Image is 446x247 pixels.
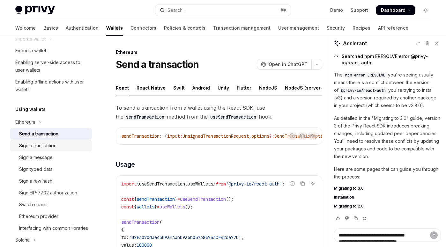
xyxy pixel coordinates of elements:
a: Sign a raw hash [10,175,92,187]
span: wallets [137,204,154,210]
div: Switch chains [19,201,48,208]
button: Ask AI [308,179,317,188]
span: Usage [116,160,135,169]
span: Installation [334,195,354,200]
code: sendTransaction [123,113,167,120]
p: The you're seeing usually means there's a conflict between the version of you're trying to instal... [334,71,441,109]
span: { [134,204,137,210]
a: Dashboard [376,5,415,15]
span: } [213,181,216,187]
a: Authentication [66,20,99,36]
a: Basics [43,20,58,36]
a: Send a transaction [10,128,92,140]
span: = [157,204,160,210]
span: = [177,196,180,202]
a: Support [351,7,368,13]
a: Switch chains [10,199,92,210]
button: Open search [155,4,290,16]
span: { [137,181,139,187]
a: Wallets [106,20,123,36]
div: Swift [173,80,185,95]
button: Open in ChatGPT [257,59,311,70]
p: As detailed in the "Migrating to 3.0" guide, version 3 of the Privy React SDK introduces breaking... [334,114,441,160]
button: Toggle Ethereum section [10,116,92,128]
a: Sign EIP-7702 authorization [10,187,92,199]
span: : [180,133,182,139]
button: Toggle Solana section [10,234,92,246]
button: Copy the contents from the code block [298,179,307,188]
span: : ( [160,133,167,139]
span: ⌘ K [280,8,287,13]
span: Dashboard [381,7,405,13]
a: Demo [330,7,343,13]
div: React [116,80,129,95]
span: useSendTransaction [180,196,226,202]
span: useWallets [160,204,185,210]
button: Searched npm ERESOLVE error @privy-io/react-auth [334,53,441,66]
span: useWallets [188,181,213,187]
span: const [121,204,134,210]
span: @privy-io/react-auth [341,88,386,93]
span: sendTransaction [121,133,160,139]
a: Ethereum provider [10,211,92,222]
button: Toggle dark mode [420,5,431,15]
div: Enabling server-side access to user wallets [15,59,88,74]
div: Android [192,80,210,95]
span: '@privy-io/react-auth' [226,181,282,187]
button: Ask AI [308,132,317,140]
div: Sign EIP-7702 authorization [19,189,77,197]
span: To send a transaction from a wallet using the React SDK, use the method from the hook: [116,103,322,121]
textarea: Ask a question... [334,229,441,242]
a: Export a wallet [10,45,92,56]
a: Migrating to 2.0 [334,204,441,209]
span: Open in ChatGPT [269,61,308,68]
span: ?: [269,133,274,139]
p: Here are some pages that can guide you through the process: [334,165,441,181]
span: ( [160,219,162,225]
span: Assistant [343,40,367,47]
a: Sign a message [10,152,92,163]
div: Send a transaction [19,130,58,138]
span: (); [226,196,234,202]
h1: Send a transaction [116,59,199,70]
div: React Native [137,80,166,95]
button: Copy chat response [352,215,360,222]
a: User management [278,20,319,36]
span: } [175,196,177,202]
button: Vote that response was not good [343,215,351,222]
h5: Using wallets [15,105,46,113]
div: NodeJS (server-auth) [285,80,334,95]
div: Ethereum provider [19,213,58,220]
a: Welcome [15,20,36,36]
span: { [134,196,137,202]
div: Search... [167,6,185,14]
span: sendTransaction [121,219,160,225]
div: Ethereum [15,118,35,126]
a: Installation [334,195,441,200]
a: API reference [378,20,408,36]
span: (); [185,204,193,210]
div: Solana [15,236,30,244]
a: Enabling offline actions with user wallets [10,76,92,95]
span: options [251,133,269,139]
button: Reload last chat [361,215,368,222]
span: Migrating to 3.0 [334,186,364,191]
a: Recipes [353,20,370,36]
a: Policies & controls [164,20,205,36]
a: Migrating to 3.0 [334,186,441,191]
span: SendTransactionOptions [274,133,331,139]
a: Sign a transaction [10,140,92,151]
img: light logo [15,6,55,15]
span: const [121,196,134,202]
span: } [154,204,157,210]
button: Report incorrect code [288,132,296,140]
div: Flutter [237,80,251,95]
span: , [249,133,251,139]
div: Sign typed data [19,165,53,173]
a: Transaction management [213,20,271,36]
span: , [185,181,188,187]
div: Export a wallet [15,47,46,54]
a: Sign typed data [10,163,92,175]
div: Sign a raw hash [19,177,52,185]
span: ; [282,181,285,187]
